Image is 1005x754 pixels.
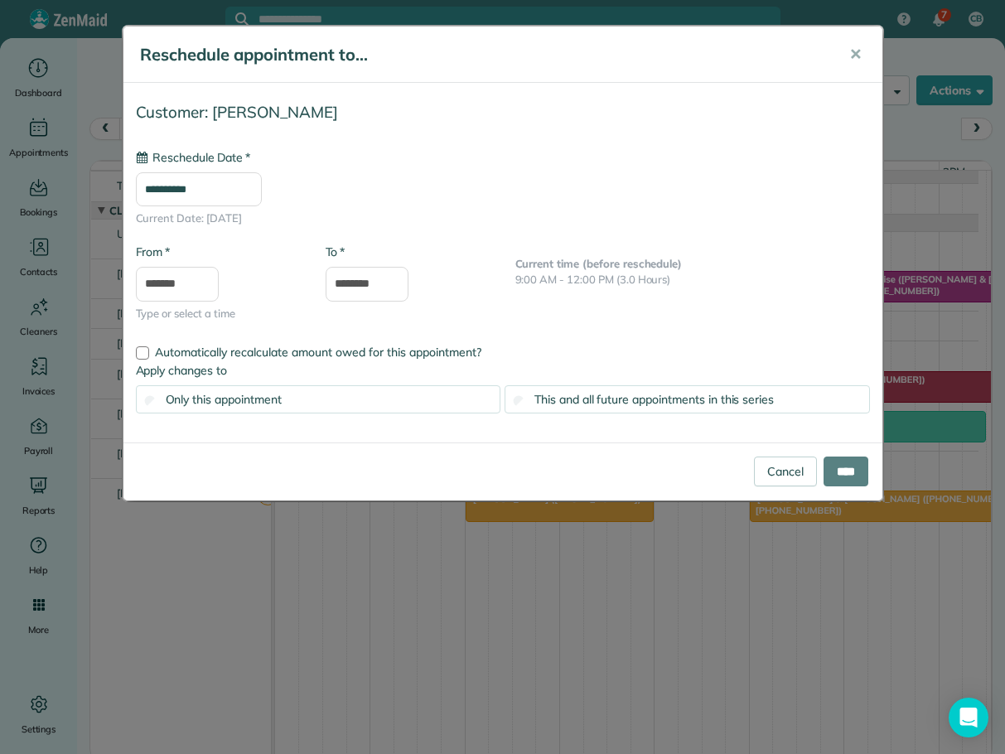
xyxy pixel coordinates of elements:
[754,457,817,486] a: Cancel
[515,272,870,288] p: 9:00 AM - 12:00 PM (3.0 Hours)
[514,396,524,407] input: This and all future appointments in this series
[155,345,481,360] span: Automatically recalculate amount owed for this appointment?
[136,210,870,227] span: Current Date: [DATE]
[515,257,683,270] b: Current time (before reschedule)
[534,392,774,407] span: This and all future appointments in this series
[136,104,870,121] h4: Customer: [PERSON_NAME]
[849,45,862,64] span: ✕
[136,149,250,166] label: Reschedule Date
[136,244,170,260] label: From
[326,244,345,260] label: To
[166,392,282,407] span: Only this appointment
[136,362,870,379] label: Apply changes to
[140,43,826,66] h5: Reschedule appointment to...
[949,698,988,737] div: Open Intercom Messenger
[144,396,155,407] input: Only this appointment
[136,306,301,322] span: Type or select a time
